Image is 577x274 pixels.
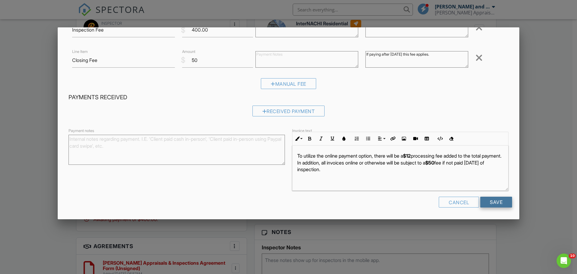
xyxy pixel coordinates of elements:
strong: $12 [403,153,411,159]
p: To utilize the online payment option, there will be a processing fee added to the total payment. ... [297,152,503,173]
button: Insert Video [410,133,421,144]
span: 10 [569,254,576,258]
button: Ordered List [351,133,362,144]
button: Insert Image (Ctrl+P) [398,133,410,144]
div: Received Payment [252,106,325,116]
button: Align [375,133,387,144]
textarea: $400.00 (Base) [255,21,358,37]
label: Amount [182,49,195,54]
button: Code View [434,133,445,144]
div: $ [181,25,185,35]
div: $ [181,55,185,65]
button: Unordered List [362,133,374,144]
h4: Payments Received [69,94,508,101]
a: Manual Fee [261,82,316,88]
button: Underline (Ctrl+U) [327,133,338,144]
button: Clear Formatting [445,133,457,144]
div: Manual Fee [261,78,316,89]
button: Insert Link (Ctrl+K) [387,133,398,144]
label: Payment notes [69,128,94,134]
button: Colors [338,133,350,144]
iframe: Intercom live chat [557,254,571,268]
strong: $50 [425,160,434,166]
a: Received Payment [252,110,325,116]
input: Save [480,197,512,208]
button: Italic (Ctrl+I) [315,133,327,144]
label: Line Item [72,49,88,54]
button: Insert Table [421,133,432,144]
div: Cancel [439,197,479,208]
label: Invoice text [292,128,312,134]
